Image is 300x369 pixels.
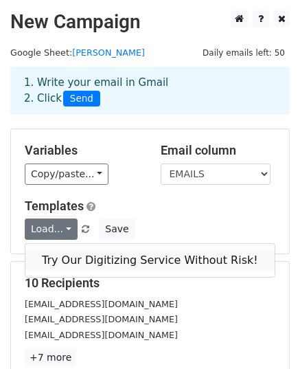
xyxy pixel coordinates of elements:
[10,47,145,58] small: Google Sheet:
[10,10,290,34] h2: New Campaign
[231,303,300,369] iframe: Chat Widget
[25,330,178,340] small: [EMAIL_ADDRESS][DOMAIN_NAME]
[63,91,100,107] span: Send
[25,199,84,213] a: Templates
[25,299,178,309] small: [EMAIL_ADDRESS][DOMAIN_NAME]
[14,75,286,107] div: 1. Write your email in Gmail 2. Click
[72,47,145,58] a: [PERSON_NAME]
[25,164,108,185] a: Copy/paste...
[198,47,290,58] a: Daily emails left: 50
[161,143,276,158] h5: Email column
[25,349,76,366] a: +7 more
[198,45,290,60] span: Daily emails left: 50
[25,314,178,324] small: [EMAIL_ADDRESS][DOMAIN_NAME]
[25,249,275,271] a: Try Our Digitizing Service Without Risk!
[25,143,140,158] h5: Variables
[25,219,78,240] a: Load...
[99,219,135,240] button: Save
[25,276,275,291] h5: 10 Recipients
